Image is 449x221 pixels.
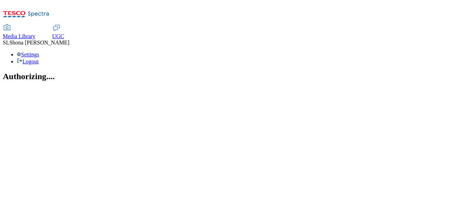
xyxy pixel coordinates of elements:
[3,72,446,81] h2: Authorizing....
[3,33,35,39] span: Media Library
[9,40,69,46] span: Shona [PERSON_NAME]
[17,58,39,64] a: Logout
[52,33,64,39] span: UGC
[52,25,64,40] a: UGC
[17,51,39,57] a: Settings
[3,25,35,40] a: Media Library
[3,40,9,46] span: SL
